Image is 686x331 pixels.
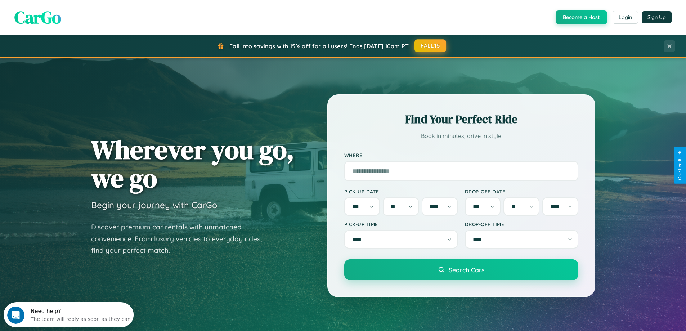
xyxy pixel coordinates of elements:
[344,131,578,141] p: Book in minutes, drive in style
[344,221,458,227] label: Pick-up Time
[465,221,578,227] label: Drop-off Time
[677,151,682,180] div: Give Feedback
[556,10,607,24] button: Become a Host
[414,39,446,52] button: FALL15
[91,135,294,192] h1: Wherever you go, we go
[344,111,578,127] h2: Find Your Perfect Ride
[14,5,61,29] span: CarGo
[27,6,127,12] div: Need help?
[344,188,458,194] label: Pick-up Date
[344,259,578,280] button: Search Cars
[3,3,134,23] div: Open Intercom Messenger
[91,200,218,210] h3: Begin your journey with CarGo
[27,12,127,19] div: The team will reply as soon as they can
[449,266,484,274] span: Search Cars
[7,307,24,324] iframe: Intercom live chat
[4,302,134,327] iframe: Intercom live chat discovery launcher
[91,221,271,256] p: Discover premium car rentals with unmatched convenience. From luxury vehicles to everyday rides, ...
[613,11,638,24] button: Login
[229,43,410,50] span: Fall into savings with 15% off for all users! Ends [DATE] 10am PT.
[642,11,672,23] button: Sign Up
[465,188,578,194] label: Drop-off Date
[344,152,578,158] label: Where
